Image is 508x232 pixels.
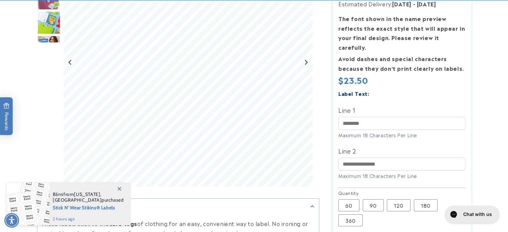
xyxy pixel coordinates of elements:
span: 2 hours ago [53,216,124,222]
strong: The font shown in the name preview reflects the exact style that will appear in your final design... [338,14,465,51]
span: [GEOGRAPHIC_DATA] [53,197,102,203]
div: Maximum 18 Characters Per Line [338,173,465,180]
div: Accessibility Menu [4,213,19,228]
label: Label Text: [338,89,369,97]
label: 120 [387,199,410,211]
div: Go to slide 5 [37,11,60,34]
iframe: Gorgias live chat messenger [442,203,501,225]
button: Next slide [301,58,310,67]
img: Stick N' Wear® Labels - Label Land [37,35,60,59]
label: 90 [363,199,384,211]
iframe: Sign Up via Text for Offers [5,179,84,199]
label: 60 [338,199,359,211]
legend: Quantity [338,190,359,197]
label: Line 2 [338,145,465,156]
label: Line 1 [338,104,465,115]
img: Stick N' Wear® Labels - Label Land [37,11,60,34]
div: Maximum 18 Characters Per Line [338,132,465,139]
span: [US_STATE] [74,191,100,197]
span: from , purchased [53,192,124,203]
strong: Avoid dashes and special characters because they don’t print clearly on labels. [338,54,464,72]
summary: Description [37,199,319,214]
div: Go to slide 6 [37,35,60,59]
span: Stick N' Wear Stikins® Labels [53,203,124,211]
button: Previous slide [66,58,75,67]
span: Rewards [3,102,10,130]
span: $23.50 [338,75,368,85]
label: 180 [414,199,438,211]
label: 360 [338,214,363,226]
